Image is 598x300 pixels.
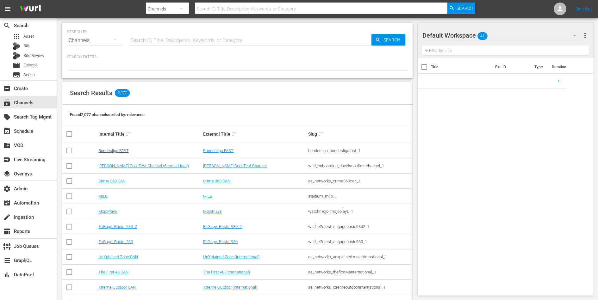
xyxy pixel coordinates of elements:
span: Create [3,85,11,92]
a: EnGage_Basic_930_2 [98,224,137,229]
div: ae_networks_thefirst48international_1 [308,270,411,274]
div: ae_networks_crime360can_1 [308,179,411,183]
a: The First 48 CAN [98,270,128,274]
span: Search [381,34,405,46]
span: Admin [3,185,11,193]
span: DataPool [3,271,11,279]
span: Asset [13,33,20,40]
span: Search [3,22,11,29]
a: Bundesliga FAST [203,148,234,153]
a: UnXplained Zone CAN [98,254,138,259]
span: Search Tag Mgmt [3,113,11,121]
a: Xtreme Outdoor CAN [98,285,136,290]
span: Episode [23,62,38,68]
div: ae_networks_xtremeoutdoorinternational_1 [308,285,411,290]
div: Bits Review [13,52,20,59]
span: Found 2,077 channels sorted by: relevance [70,112,145,117]
span: Schedule [3,127,11,135]
div: External Title [203,130,306,138]
div: Bits [13,42,20,50]
span: Episode [13,62,20,69]
span: sort [318,131,324,137]
span: Live Streaming [3,156,11,163]
a: [PERSON_NAME] Cool Test Channel [203,163,267,168]
span: Asset [23,33,34,40]
span: menu [4,5,11,13]
a: MiLB [98,194,108,199]
span: Series [23,72,35,78]
a: MojoPlays [98,209,117,214]
th: Title [431,58,491,76]
div: stadium_milb_1 [308,194,411,199]
span: Search [457,3,473,14]
img: ans4CAIJ8jUAAAAAAAAAAAAAAAAAAAAAAAAgQb4GAAAAAAAAAAAAAAAAAAAAAAAAJMjXAAAAAAAAAAAAAAAAAAAAAAAAgAT5G... [15,2,46,16]
span: sort [231,131,237,137]
div: Default Workspace [422,27,582,44]
span: GraphQL [3,257,11,264]
span: 2,077 [115,89,130,97]
a: [PERSON_NAME] Cool Test Channel (6min ad-load) [98,163,189,168]
span: Series [13,71,20,79]
div: Channels [67,32,123,49]
span: Ingestion [3,213,11,221]
button: Search [447,3,475,14]
a: Xtreme Outdoor (International) [203,285,257,290]
a: Crime 360 CAN [98,179,126,183]
span: more_vert [581,32,589,39]
div: wurl_e2etest_engagebasic9302_1 [308,224,411,229]
span: 41 [477,29,488,43]
div: ae_networks_unxplainedzoneinternational_1 [308,254,411,259]
th: Type [531,58,548,76]
a: Bundesliga FAST [98,148,129,153]
span: Overlays [3,170,11,178]
span: Channels [3,99,11,107]
a: MojoPlays [203,209,222,214]
a: Sign Out [576,6,592,11]
span: Search Results [70,89,112,97]
p: Search Filters: [67,54,408,60]
th: Duration [548,58,586,76]
span: Bits Review [23,52,44,59]
div: Slug [308,130,411,138]
span: VOD [3,142,11,149]
a: EnGage_Basic_930_2 [203,224,242,229]
a: UnXplained Zone (International) [203,254,259,259]
div: Internal Title [98,130,202,138]
span: Bits [23,43,30,49]
span: Job Queues [3,242,11,250]
span: sort [126,131,131,137]
a: Crime 360 CAN [203,179,230,183]
span: Reports [3,228,11,235]
a: EnGage_Basic_930 [98,239,133,244]
div: wurl_onboarding_davidscooltestchannel_1 [308,163,411,168]
div: watchmojo_mojoplays_1 [308,209,411,214]
div: wurl_e2etest_engagebasic930_1 [308,239,411,244]
div: bundesliga_bundesligafast_1 [308,148,411,153]
a: The First 48 (International) [203,270,250,274]
button: Search [371,34,405,46]
a: MiLB [203,194,212,199]
button: more_vert [581,28,589,43]
span: Automation [3,199,11,207]
a: EnGage_Basic_930 [203,239,238,244]
th: Ext. ID [491,58,531,76]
